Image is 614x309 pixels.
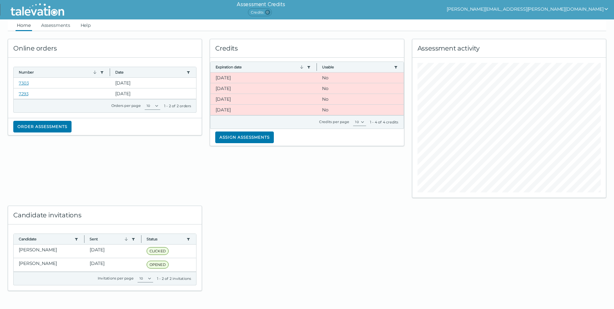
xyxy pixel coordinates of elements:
div: Candidate invitations [8,206,202,224]
clr-dg-cell: [DATE] [110,88,196,99]
a: 7303 [19,80,29,86]
clr-dg-cell: [DATE] [210,105,317,115]
button: Date [115,70,184,75]
clr-dg-cell: No [317,73,404,83]
clr-dg-cell: [DATE] [84,245,141,258]
clr-dg-cell: No [317,94,404,104]
div: 1 - 2 of 2 orders [164,103,191,109]
clr-dg-cell: [DATE] [210,94,317,104]
clr-dg-cell: No [317,83,404,94]
label: Credits per page [319,120,349,124]
button: Candidate [19,236,72,242]
span: 0 [265,10,270,15]
a: Assessments [40,19,72,31]
button: Assign assessments [215,132,274,143]
h6: Assessment Credits [237,1,285,8]
clr-dg-cell: [DATE] [210,73,317,83]
button: Expiration date [216,64,304,70]
clr-dg-cell: No [317,105,404,115]
button: Column resize handle [108,65,112,79]
button: Column resize handle [82,232,86,246]
button: Status [147,236,184,242]
button: Order assessments [13,121,72,132]
div: Online orders [8,39,202,58]
div: 1 - 2 of 2 invitations [157,276,191,281]
button: Column resize handle [315,60,319,74]
label: Invitations per page [98,276,134,280]
span: CLICKED [147,247,169,255]
button: show user actions [447,5,609,13]
clr-dg-cell: [PERSON_NAME] [14,245,84,258]
button: Column resize handle [139,232,143,246]
button: Usable [322,64,391,70]
span: Credits [248,8,272,16]
div: 1 - 4 of 4 credits [370,120,398,125]
clr-dg-cell: [PERSON_NAME] [14,258,84,271]
a: Home [16,19,32,31]
label: Orders per page [111,103,141,108]
clr-dg-cell: [DATE] [84,258,141,271]
button: Sent [90,236,129,242]
img: Talevation_Logo_Transparent_white.png [8,2,67,18]
div: Credits [210,39,404,58]
a: Help [79,19,92,31]
clr-dg-cell: [DATE] [210,83,317,94]
clr-dg-cell: [DATE] [110,78,196,88]
button: Number [19,70,97,75]
span: OPENED [147,261,169,269]
div: Assessment activity [412,39,606,58]
a: 7293 [19,91,28,96]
